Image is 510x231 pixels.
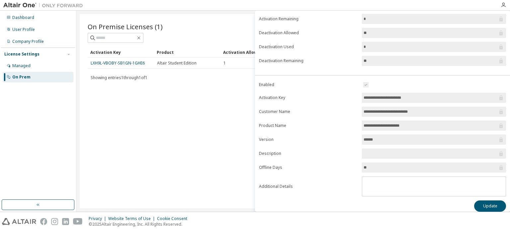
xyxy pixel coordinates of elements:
[40,218,47,225] img: facebook.svg
[259,137,358,142] label: Version
[259,109,358,114] label: Customer Name
[259,165,358,170] label: Offline Days
[259,184,358,189] label: Additional Details
[12,63,31,68] div: Managed
[12,39,44,44] div: Company Profile
[259,95,358,100] label: Activation Key
[91,60,145,66] a: LXH9L-VBOBY-SB1GN-1GHE6
[157,47,218,58] div: Product
[223,47,284,58] div: Activation Allowed
[51,218,58,225] img: instagram.svg
[3,2,86,9] img: Altair One
[259,44,358,50] label: Deactivation Used
[89,216,108,221] div: Privacy
[2,218,36,225] img: altair_logo.svg
[12,74,31,80] div: On Prem
[91,75,147,80] span: Showing entries 1 through 1 of 1
[259,151,358,156] label: Description
[157,216,191,221] div: Cookie Consent
[88,22,163,31] span: On Premise Licenses (1)
[4,52,40,57] div: License Settings
[12,15,34,20] div: Dashboard
[108,216,157,221] div: Website Terms of Use
[474,200,506,212] button: Update
[259,82,358,87] label: Enabled
[259,30,358,36] label: Deactivation Allowed
[73,218,83,225] img: youtube.svg
[12,27,35,32] div: User Profile
[157,60,197,66] span: Altair Student Edition
[259,58,358,63] label: Deactivation Remaining
[89,221,191,227] p: © 2025 Altair Engineering, Inc. All Rights Reserved.
[259,123,358,128] label: Product Name
[90,47,151,58] div: Activation Key
[62,218,69,225] img: linkedin.svg
[259,16,358,22] label: Activation Remaining
[223,60,226,66] span: 1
